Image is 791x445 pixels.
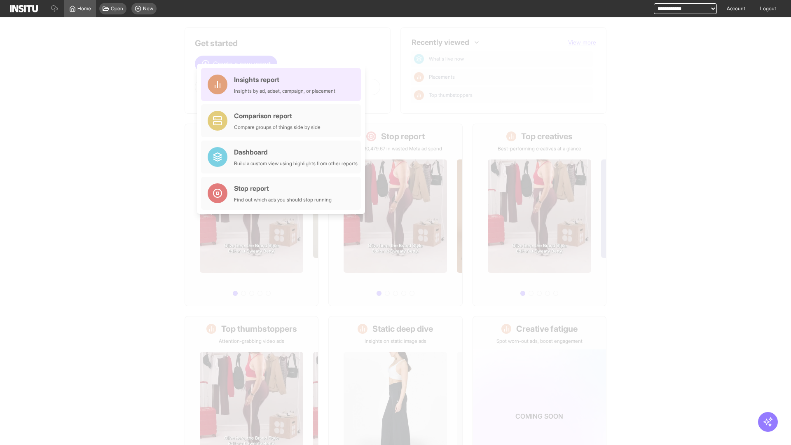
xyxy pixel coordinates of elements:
span: Home [77,5,91,12]
span: New [143,5,153,12]
div: Build a custom view using highlights from other reports [234,160,358,167]
div: Insights by ad, adset, campaign, or placement [234,88,335,94]
div: Find out which ads you should stop running [234,197,332,203]
div: Stop report [234,183,332,193]
span: Open [111,5,123,12]
div: Dashboard [234,147,358,157]
div: Insights report [234,75,335,84]
div: Comparison report [234,111,321,121]
div: Compare groups of things side by side [234,124,321,131]
img: Logo [10,5,38,12]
